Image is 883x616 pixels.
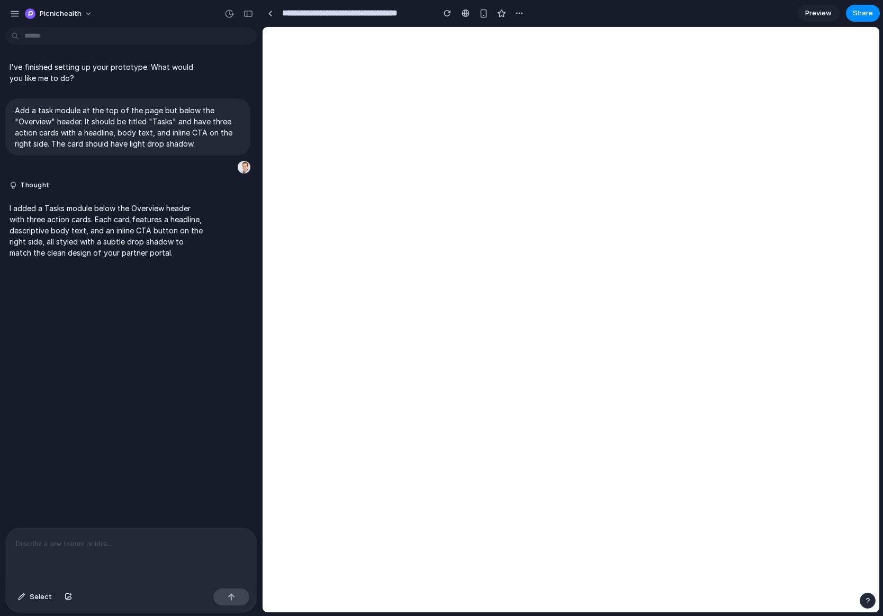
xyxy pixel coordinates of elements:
p: I added a Tasks module below the Overview header with three action cards. Each card features a he... [10,203,205,258]
button: picnichealth [21,5,98,22]
button: Share [846,5,880,22]
p: Add a task module at the top of the page but below the "Overview" header. It should be titled "Ta... [15,105,241,149]
span: Select [30,592,52,602]
button: Select [13,588,57,605]
span: Preview [805,8,832,19]
a: Preview [797,5,840,22]
p: I've finished setting up your prototype. What would you like me to do? [10,61,205,84]
span: Share [853,8,873,19]
span: picnichealth [40,8,82,19]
